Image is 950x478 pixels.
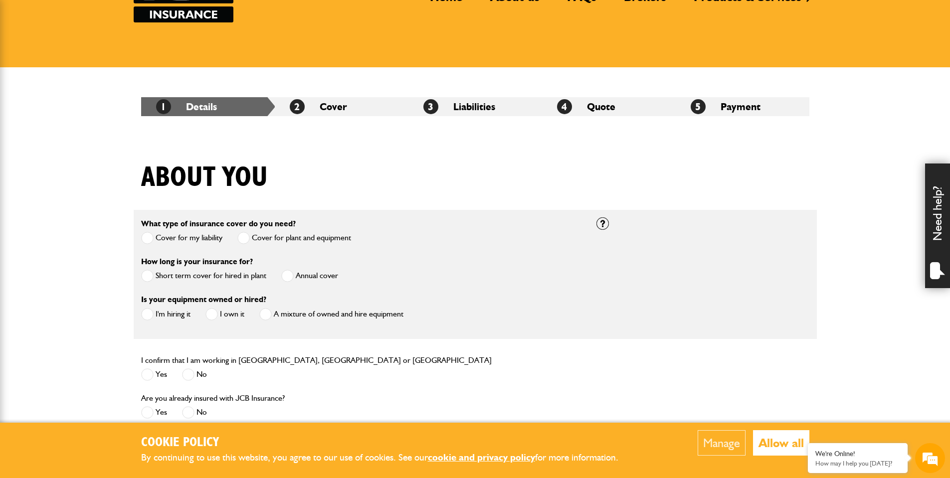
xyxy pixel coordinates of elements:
[141,296,266,304] label: Is your equipment owned or hired?
[141,161,268,194] h1: About you
[141,97,275,116] li: Details
[182,368,207,381] label: No
[182,406,207,419] label: No
[141,368,167,381] label: Yes
[925,163,950,288] div: Need help?
[815,450,900,458] div: We're Online!
[275,97,408,116] li: Cover
[237,232,351,244] label: Cover for plant and equipment
[542,97,676,116] li: Quote
[557,99,572,114] span: 4
[815,460,900,467] p: How may I help you today?
[205,308,244,320] label: I own it
[141,435,635,451] h2: Cookie Policy
[141,450,635,466] p: By continuing to use this website, you agree to our use of cookies. See our for more information.
[753,430,809,456] button: Allow all
[141,220,296,228] label: What type of insurance cover do you need?
[141,406,167,419] label: Yes
[290,99,305,114] span: 2
[428,452,535,463] a: cookie and privacy policy
[141,258,253,266] label: How long is your insurance for?
[698,430,746,456] button: Manage
[141,232,222,244] label: Cover for my liability
[423,99,438,114] span: 3
[408,97,542,116] li: Liabilities
[156,99,171,114] span: 1
[676,97,809,116] li: Payment
[141,356,492,364] label: I confirm that I am working in [GEOGRAPHIC_DATA], [GEOGRAPHIC_DATA] or [GEOGRAPHIC_DATA]
[259,308,403,320] label: A mixture of owned and hire equipment
[141,394,285,402] label: Are you already insured with JCB Insurance?
[281,270,338,282] label: Annual cover
[691,99,706,114] span: 5
[141,308,190,320] label: I'm hiring it
[141,270,266,282] label: Short term cover for hired in plant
